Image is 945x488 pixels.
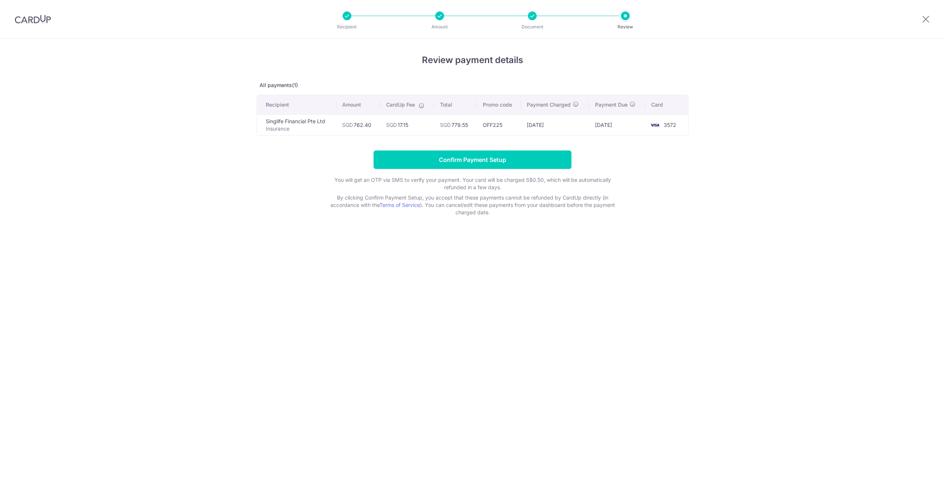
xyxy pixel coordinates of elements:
[266,125,330,132] p: Insurance
[325,176,620,191] p: You will get an OTP via SMS to verify your payment. Your card will be charged S$0.50, which will ...
[386,101,415,108] span: CardUp Fee
[386,122,397,128] span: SGD
[598,23,653,31] p: Review
[589,114,645,135] td: [DATE]
[521,114,589,135] td: [DATE]
[336,95,380,114] th: Amount
[342,122,353,128] span: SGD
[440,122,451,128] span: SGD
[595,101,628,108] span: Payment Due
[477,114,521,135] td: OFF225
[645,95,688,114] th: Card
[257,82,688,89] p: All payments(1)
[505,23,560,31] p: Document
[257,114,336,135] td: Singlife Financial Pte Ltd
[379,202,420,208] a: Terms of Service
[257,95,336,114] th: Recipient
[336,114,380,135] td: 762.40
[434,95,477,114] th: Total
[380,114,434,135] td: 17.15
[257,53,688,67] h4: Review payment details
[434,114,477,135] td: 779.55
[15,15,51,24] img: CardUp
[477,95,521,114] th: Promo code
[898,466,938,484] iframe: Opens a widget where you can find more information
[412,23,467,31] p: Amount
[527,101,571,108] span: Payment Charged
[647,121,662,129] img: <span class="translation_missing" title="translation missing: en.account_steps.new_confirm_form.b...
[325,194,620,216] p: By clicking Confirm Payment Setup, you accept that these payments cannot be refunded by CardUp di...
[320,23,374,31] p: Recipient
[374,150,571,169] input: Confirm Payment Setup
[664,122,676,128] span: 3572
